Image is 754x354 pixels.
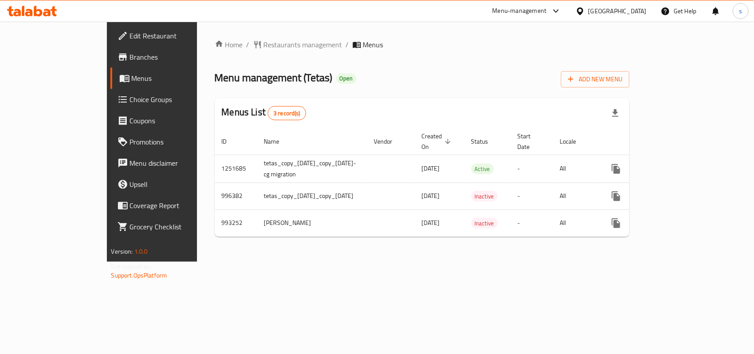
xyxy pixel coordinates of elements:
[422,190,440,202] span: [DATE]
[264,136,291,147] span: Name
[222,136,239,147] span: ID
[110,195,233,216] a: Coverage Report
[110,46,233,68] a: Branches
[134,246,148,257] span: 1.0.0
[130,94,226,105] span: Choice Groups
[110,152,233,174] a: Menu disclaimer
[511,209,553,236] td: -
[215,68,333,88] span: Menu management ( Tetas )
[215,39,630,50] nav: breadcrumb
[110,89,233,110] a: Choice Groups
[471,191,498,202] span: Inactive
[471,164,494,174] span: Active
[222,106,306,120] h2: Menus List
[422,131,454,152] span: Created On
[110,216,233,237] a: Grocery Checklist
[422,217,440,228] span: [DATE]
[130,30,226,41] span: Edit Restaurant
[553,183,599,209] td: All
[111,246,133,257] span: Version:
[110,110,233,131] a: Coupons
[471,136,500,147] span: Status
[627,213,648,234] button: Change Status
[336,73,356,84] div: Open
[110,131,233,152] a: Promotions
[568,74,622,85] span: Add New Menu
[257,155,367,183] td: tetas_copy_[DATE]_copy_[DATE]-cg migration
[130,221,226,232] span: Grocery Checklist
[130,115,226,126] span: Coupons
[374,136,404,147] span: Vendor
[511,155,553,183] td: -
[132,73,226,84] span: Menus
[130,179,226,190] span: Upsell
[130,200,226,211] span: Coverage Report
[253,39,342,50] a: Restaurants management
[336,75,356,82] span: Open
[130,137,226,147] span: Promotions
[130,158,226,168] span: Menu disclaimer
[110,25,233,46] a: Edit Restaurant
[346,39,349,50] li: /
[606,158,627,179] button: more
[599,128,697,155] th: Actions
[257,183,367,209] td: tetas_copy_[DATE]_copy_[DATE]
[560,136,588,147] span: Locale
[215,183,257,209] td: 996382
[518,131,542,152] span: Start Date
[215,209,257,236] td: 993252
[215,128,697,237] table: enhanced table
[215,155,257,183] td: 1251685
[363,39,383,50] span: Menus
[588,6,647,16] div: [GEOGRAPHIC_DATA]
[627,158,648,179] button: Change Status
[553,155,599,183] td: All
[130,52,226,62] span: Branches
[111,270,167,281] a: Support.OpsPlatform
[110,174,233,195] a: Upsell
[268,109,306,118] span: 3 record(s)
[561,71,629,88] button: Add New Menu
[606,213,627,234] button: more
[627,186,648,207] button: Change Status
[739,6,742,16] span: s
[493,6,547,16] div: Menu-management
[606,186,627,207] button: more
[511,183,553,209] td: -
[257,209,367,236] td: [PERSON_NAME]
[111,261,152,272] span: Get support on:
[605,103,626,124] div: Export file
[553,209,599,236] td: All
[268,106,306,120] div: Total records count
[110,68,233,89] a: Menus
[264,39,342,50] span: Restaurants management
[422,163,440,174] span: [DATE]
[246,39,250,50] li: /
[471,218,498,228] span: Inactive
[471,164,494,174] div: Active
